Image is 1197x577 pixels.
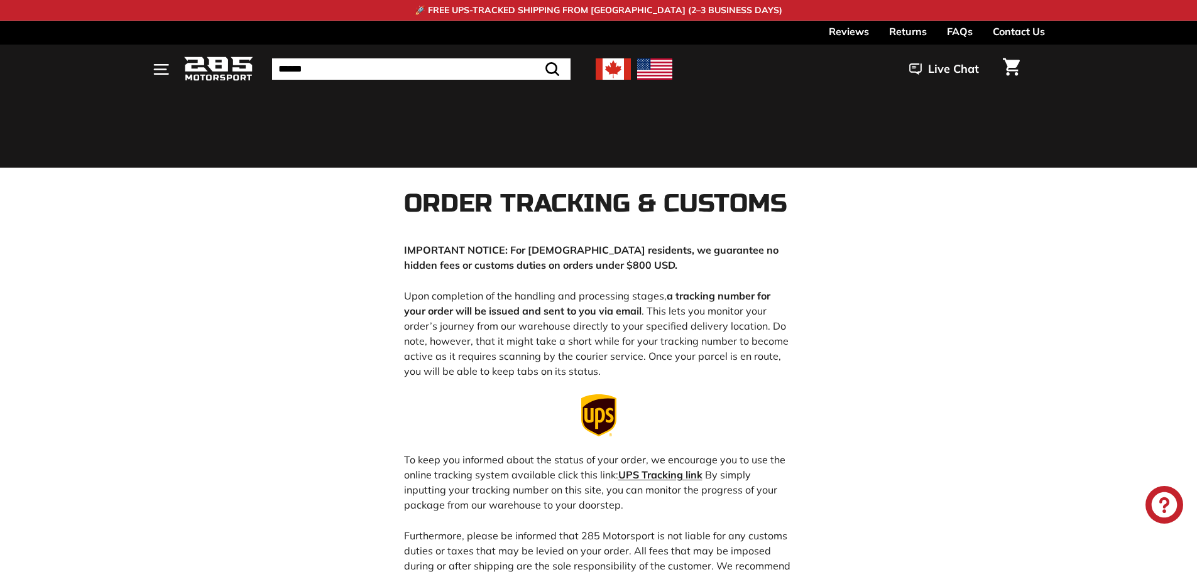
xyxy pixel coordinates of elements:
p: 🚀 FREE UPS-TRACKED SHIPPING FROM [GEOGRAPHIC_DATA] (2–3 BUSINESS DAYS) [415,4,782,17]
a: UPS Tracking link [618,468,702,481]
a: Contact Us [993,21,1045,42]
span: . This lets you monitor your order’s journey from our warehouse directly to your specified delive... [404,305,789,377]
strong: IMPORTANT NOTICE: For [DEMOGRAPHIC_DATA] residents, we guarantee no hidden fees or customs duties... [404,244,779,271]
input: Search [272,58,571,80]
inbox-online-store-chat: Shopify online store chat [1142,486,1187,527]
span: Upon completion of the handling and processing stages, [404,289,667,302]
a: Reviews [829,21,869,42]
span: To keep you informed about the status of your order, we encourage you to use the online tracking ... [404,453,785,481]
span: By simply inputting your tracking number on this site, you can monitor the progress of your packa... [404,468,777,511]
a: Cart [995,48,1027,90]
span: Live Chat [928,61,979,77]
a: Returns [889,21,927,42]
img: Logo_285_Motorsport_areodynamics_components [184,55,253,84]
h1: Order tracking & Customs [404,190,794,217]
a: FAQs [947,21,973,42]
button: Live Chat [893,53,995,85]
img: UPS Logo [581,394,616,436]
b: a tracking number for your order will be issued and sent to you via email [404,289,770,317]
